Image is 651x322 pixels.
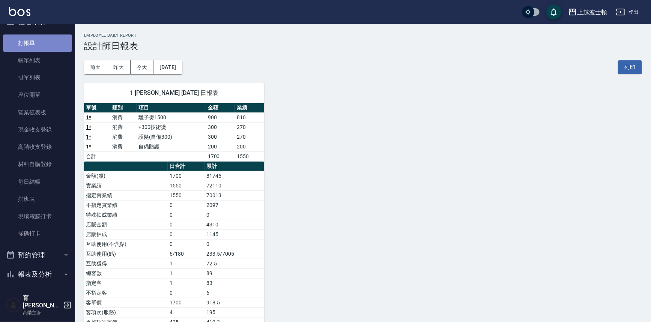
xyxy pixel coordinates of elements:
[168,288,204,298] td: 0
[168,181,204,190] td: 1550
[204,229,264,239] td: 1145
[84,307,168,317] td: 客項次(服務)
[3,69,72,86] a: 掛單列表
[137,103,206,113] th: 項目
[204,190,264,200] td: 70013
[204,239,264,249] td: 0
[168,171,204,181] td: 1700
[84,288,168,298] td: 不指定客
[235,122,264,132] td: 270
[235,142,264,151] td: 200
[3,173,72,190] a: 每日結帳
[137,122,206,132] td: +300技術燙
[3,104,72,121] a: 營業儀表板
[206,112,235,122] td: 900
[3,287,72,304] a: 報表目錄
[84,259,168,268] td: 互助獲得
[137,142,206,151] td: 自備防護
[235,132,264,142] td: 270
[84,60,107,74] button: 前天
[84,33,642,38] h2: Employee Daily Report
[84,268,168,278] td: 總客數
[137,112,206,122] td: 離子燙1500
[3,190,72,208] a: 排班表
[168,249,204,259] td: 6/180
[84,41,642,51] h3: 設計師日報表
[168,229,204,239] td: 0
[3,86,72,103] a: 座位開單
[3,225,72,242] a: 掃碼打卡
[204,259,264,268] td: 72.5
[110,132,137,142] td: 消費
[84,298,168,307] td: 客單價
[204,307,264,317] td: 195
[204,181,264,190] td: 72110
[235,151,264,161] td: 1550
[204,298,264,307] td: 918.5
[110,142,137,151] td: 消費
[3,208,72,225] a: 現場電腦打卡
[204,200,264,210] td: 2097
[206,142,235,151] td: 200
[84,278,168,288] td: 指定客
[204,268,264,278] td: 89
[84,181,168,190] td: 實業績
[168,210,204,220] td: 0
[168,259,204,268] td: 1
[206,122,235,132] td: 300
[3,246,72,265] button: 預約管理
[204,278,264,288] td: 83
[168,268,204,278] td: 1
[546,4,561,19] button: save
[84,103,110,113] th: 單號
[3,156,72,173] a: 材料自購登錄
[84,151,110,161] td: 合計
[168,190,204,200] td: 1550
[204,210,264,220] td: 0
[565,4,610,20] button: 上越波士頓
[168,278,204,288] td: 1
[3,52,72,69] a: 帳單列表
[206,103,235,113] th: 金額
[137,132,206,142] td: 護髮(自備300)
[204,288,264,298] td: 6
[613,5,642,19] button: 登出
[84,103,264,162] table: a dense table
[618,60,642,74] button: 列印
[110,103,137,113] th: 類別
[168,239,204,249] td: 0
[6,298,21,313] img: Person
[168,162,204,171] th: 日合計
[204,171,264,181] td: 81745
[235,103,264,113] th: 業績
[84,229,168,239] td: 店販抽成
[9,7,30,16] img: Logo
[204,220,264,229] td: 4310
[84,190,168,200] td: 指定實業績
[204,162,264,171] th: 累計
[577,7,607,17] div: 上越波士頓
[110,122,137,132] td: 消費
[168,298,204,307] td: 1700
[84,210,168,220] td: 特殊抽成業績
[84,200,168,210] td: 不指定實業績
[206,151,235,161] td: 1700
[84,171,168,181] td: 金額(虛)
[93,89,255,97] span: 1 [PERSON_NAME] [DATE] 日報表
[204,249,264,259] td: 233.5/7005
[131,60,154,74] button: 今天
[3,34,72,52] a: 打帳單
[168,307,204,317] td: 4
[84,249,168,259] td: 互助使用(點)
[168,200,204,210] td: 0
[84,220,168,229] td: 店販金額
[235,112,264,122] td: 810
[110,112,137,122] td: 消費
[168,220,204,229] td: 0
[3,121,72,138] a: 現金收支登錄
[107,60,131,74] button: 昨天
[3,138,72,156] a: 高階收支登錄
[23,294,61,309] h5: 育[PERSON_NAME]
[153,60,182,74] button: [DATE]
[206,132,235,142] td: 300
